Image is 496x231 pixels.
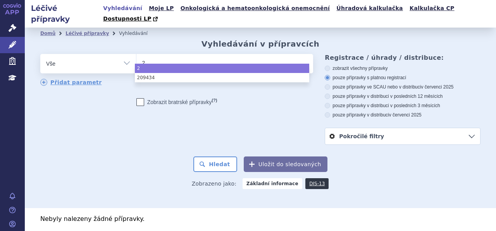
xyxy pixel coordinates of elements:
label: pouze přípravky s platnou registrací [325,75,480,81]
li: 209434 [135,73,309,82]
a: Onkologická a hematoonkologická onemocnění [178,3,332,14]
li: 2 [135,64,309,73]
label: pouze přípravky v distribuci v posledních 3 měsících [325,102,480,109]
label: pouze přípravky ve SCAU nebo v distribuci [325,84,480,90]
h2: Vyhledávání v přípravcích [201,39,320,49]
label: zobrazit všechny přípravky [325,65,480,71]
label: pouze přípravky v distribuci v posledních 12 měsících [325,93,480,99]
a: Pokročilé filtry [325,128,480,144]
h2: Léčivé přípravky [25,3,101,24]
button: Hledat [193,156,237,172]
strong: Základní informace [243,178,302,189]
a: Dostupnosti LP [101,14,162,24]
label: Zobrazit bratrské přípravky [136,98,217,106]
a: Domů [40,31,55,36]
a: DIS-13 [305,178,329,189]
p: Nebyly nalezeny žádné přípravky. [40,216,480,222]
li: Vyhledávání [119,28,158,39]
span: v červenci 2025 [421,84,453,90]
span: Dostupnosti LP [103,16,152,22]
a: Kalkulačka CP [407,3,457,14]
button: Uložit do sledovaných [244,156,327,172]
a: Léčivé přípravky [65,31,109,36]
a: Moje LP [146,3,176,14]
span: v červenci 2025 [389,112,422,118]
a: Úhradová kalkulačka [334,3,405,14]
label: pouze přípravky v distribuci [325,112,480,118]
h3: Registrace / úhrady / distribuce: [325,54,480,61]
a: Přidat parametr [40,79,102,86]
abbr: (?) [212,98,217,103]
span: Zobrazeno jako: [192,178,237,189]
a: Vyhledávání [101,3,145,14]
